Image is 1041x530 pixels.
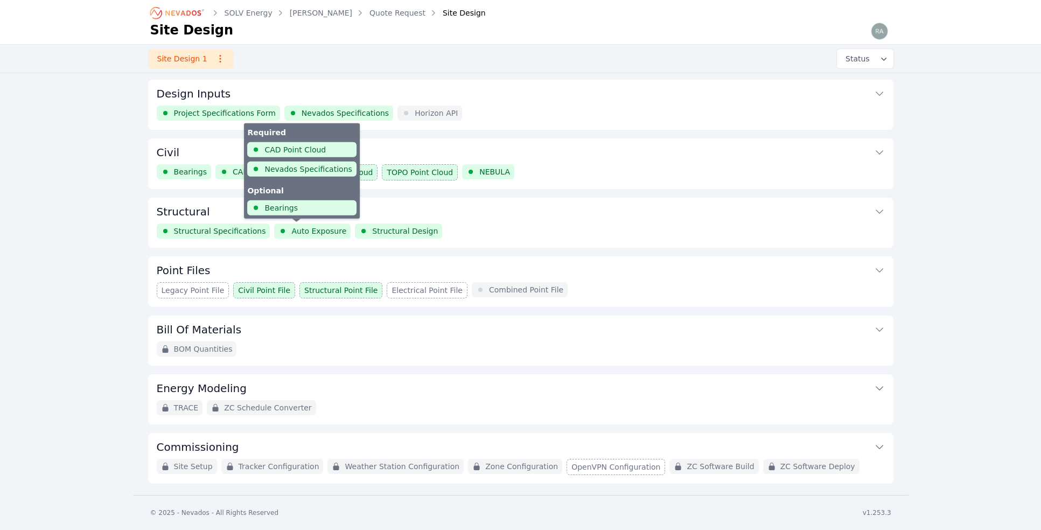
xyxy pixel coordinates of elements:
span: Flood Point Cloud [308,167,373,178]
span: Structural Specifications [174,226,266,236]
a: Site Design 1 [148,49,234,68]
h3: Commissioning [157,440,239,455]
span: Bearings [174,166,207,177]
div: v1.253.3 [863,508,891,517]
h1: Site Design [150,22,234,39]
span: TRACE [174,402,199,413]
div: Point FilesLegacy Point FileCivil Point FileStructural Point FileElectrical Point FileCombined Po... [148,256,893,307]
div: Energy ModelingTRACEZC Schedule Converter [148,374,893,424]
div: StructuralStructural SpecificationsAuto ExposureRequiredCAD Point CloudNevados SpecificationsOpti... [148,198,893,248]
h3: Structural [157,204,210,219]
span: Site Setup [174,461,213,472]
div: CivilBearingsCAD Point CloudFlood Point CloudTOPO Point CloudNEBULA [148,138,893,189]
span: Electrical Point File [392,285,462,296]
span: Weather Station Configuration [345,461,459,472]
span: Tracker Configuration [239,461,319,472]
nav: Breadcrumb [150,4,486,22]
span: ZC Software Deploy [780,461,855,472]
span: BOM Quantities [174,344,233,354]
button: Energy Modeling [157,374,885,400]
button: Civil [157,138,885,164]
div: Design InputsProject Specifications FormNevados SpecificationsHorizon API [148,80,893,130]
h3: Point Files [157,263,211,278]
span: ZC Software Build [687,461,754,472]
span: Auto Exposure [291,226,346,236]
h3: Civil [157,145,179,160]
div: CommissioningSite SetupTracker ConfigurationWeather Station ConfigurationZone ConfigurationOpenVP... [148,433,893,484]
a: [PERSON_NAME] [290,8,352,18]
span: Structural Design [372,226,438,236]
span: TOPO Point Cloud [387,167,453,178]
span: Nevados Specifications [302,108,389,118]
span: Zone Configuration [485,461,558,472]
h3: Design Inputs [157,86,231,101]
button: Point Files [157,256,885,282]
button: Commissioning [157,433,885,459]
div: © 2025 - Nevados - All Rights Reserved [150,508,279,517]
button: Bill Of Materials [157,316,885,341]
span: Project Specifications Form [174,108,276,118]
span: NEBULA [479,166,510,177]
a: SOLV Energy [225,8,273,18]
span: Civil Point File [238,285,290,296]
h3: Bill Of Materials [157,322,242,337]
span: Structural Point File [304,285,378,296]
button: Design Inputs [157,80,885,106]
span: ZC Schedule Converter [224,402,311,413]
span: Status [841,53,870,64]
a: Quote Request [369,8,425,18]
span: Combined Point File [489,284,563,295]
button: Structural [157,198,885,224]
div: Site Design [428,8,486,18]
div: Bill Of MaterialsBOM Quantities [148,316,893,366]
img: raymond.aber@nevados.solar [871,23,888,40]
span: Horizon API [415,108,458,118]
span: CAD Point Cloud [233,166,294,177]
h3: Energy Modeling [157,381,247,396]
button: Status [837,49,893,68]
span: OpenVPN Configuration [571,462,660,472]
span: Legacy Point File [162,285,225,296]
